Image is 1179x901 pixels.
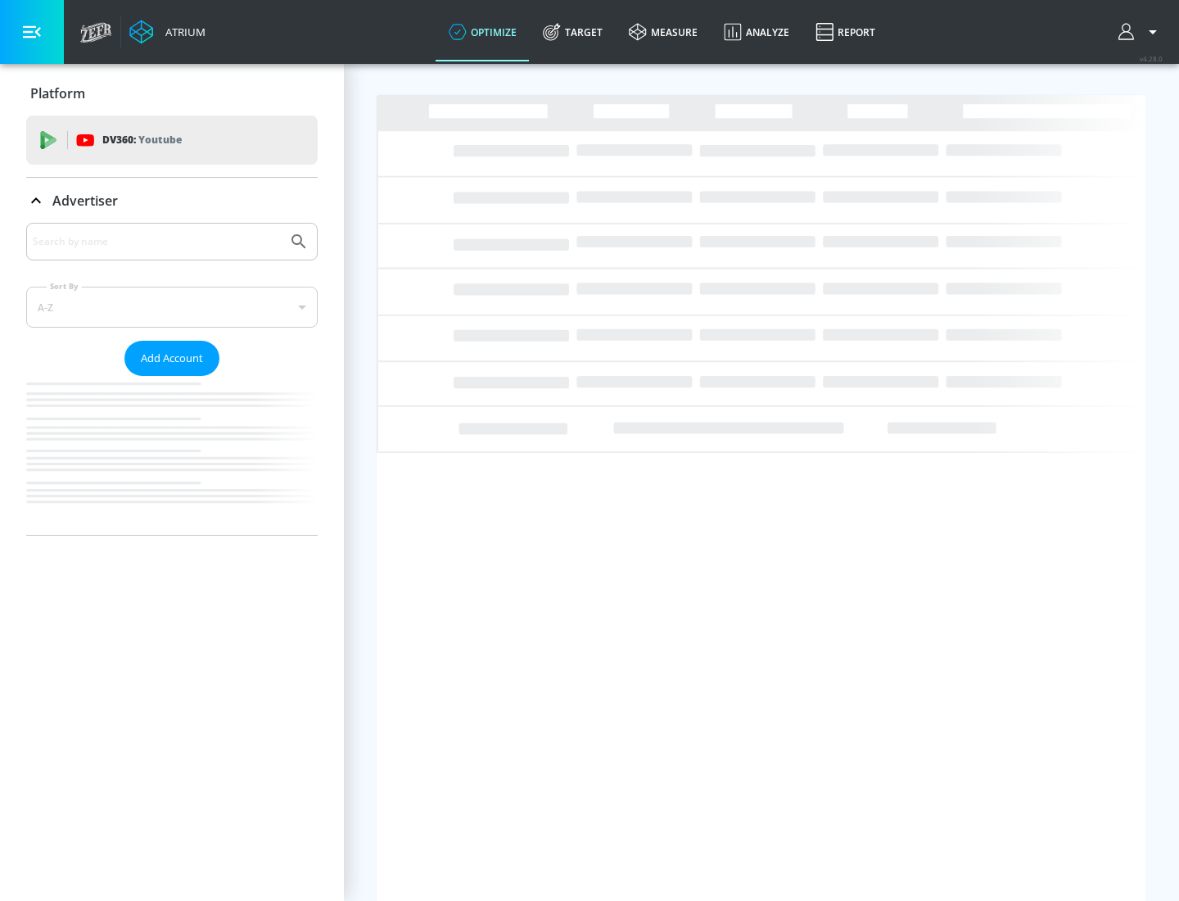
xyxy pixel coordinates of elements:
[802,2,888,61] a: Report
[616,2,711,61] a: measure
[26,115,318,165] div: DV360: Youtube
[47,281,82,292] label: Sort By
[124,341,219,376] button: Add Account
[530,2,616,61] a: Target
[711,2,802,61] a: Analyze
[159,25,206,39] div: Atrium
[138,131,182,148] p: Youtube
[26,287,318,328] div: A-Z
[26,223,318,535] div: Advertiser
[52,192,118,210] p: Advertiser
[26,70,318,116] div: Platform
[129,20,206,44] a: Atrium
[33,231,281,252] input: Search by name
[1140,54,1163,63] span: v 4.28.0
[26,178,318,224] div: Advertiser
[141,349,203,368] span: Add Account
[26,376,318,535] nav: list of Advertiser
[436,2,530,61] a: optimize
[30,84,85,102] p: Platform
[102,131,182,149] p: DV360:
